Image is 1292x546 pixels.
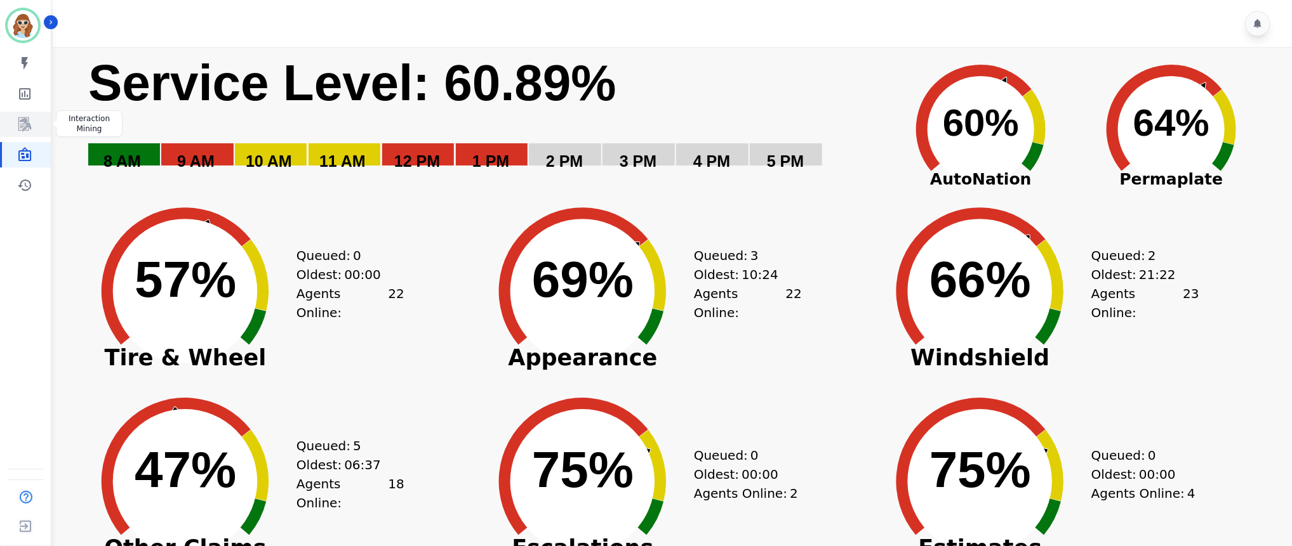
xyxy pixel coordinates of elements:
[135,441,236,498] text: 47%
[344,265,381,284] span: 00:00
[546,152,583,170] text: 2 PM
[1183,284,1199,322] span: 23
[694,265,789,284] div: Oldest:
[694,246,789,265] div: Queued:
[742,265,778,284] span: 10:24
[1148,246,1156,265] span: 2
[786,284,802,322] span: 22
[135,251,236,308] text: 57%
[177,152,215,170] text: 9 AM
[532,251,634,308] text: 69%
[1091,284,1199,322] div: Agents Online:
[1139,265,1176,284] span: 21:22
[246,152,292,170] text: 10 AM
[694,484,802,503] div: Agents Online:
[693,152,730,170] text: 4 PM
[296,436,392,455] div: Queued:
[1187,484,1195,503] span: 4
[296,455,392,474] div: Oldest:
[620,152,656,170] text: 3 PM
[694,446,789,465] div: Queued:
[389,284,404,322] span: 22
[750,246,759,265] span: 3
[869,351,1091,364] span: Windshield
[750,446,759,465] span: 0
[929,251,1031,308] text: 66%
[1148,446,1156,465] span: 0
[1076,167,1267,192] span: Permaplate
[943,101,1019,144] text: 60%
[1091,465,1187,484] div: Oldest:
[1139,465,1176,484] span: 00:00
[472,351,694,364] span: Appearance
[742,465,778,484] span: 00:00
[1091,484,1199,503] div: Agents Online:
[74,351,296,364] span: Tire & Wheel
[694,465,789,484] div: Oldest:
[394,152,440,170] text: 12 PM
[767,152,804,170] text: 5 PM
[532,441,634,498] text: 75%
[87,52,883,188] svg: Service Level: 0%
[389,474,404,512] span: 18
[1091,265,1187,284] div: Oldest:
[344,455,381,474] span: 06:37
[790,484,798,503] span: 2
[1133,101,1209,144] text: 64%
[694,284,802,322] div: Agents Online:
[8,10,38,41] img: Bordered avatar
[103,152,141,170] text: 8 AM
[1091,246,1187,265] div: Queued:
[296,246,392,265] div: Queued:
[929,441,1031,498] text: 75%
[886,167,1076,192] span: AutoNation
[353,436,361,455] span: 5
[472,152,509,170] text: 1 PM
[319,152,366,170] text: 11 AM
[88,55,616,111] text: Service Level: 60.89%
[296,284,404,322] div: Agents Online:
[353,246,361,265] span: 0
[1091,446,1187,465] div: Queued:
[296,265,392,284] div: Oldest:
[296,474,404,512] div: Agents Online:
